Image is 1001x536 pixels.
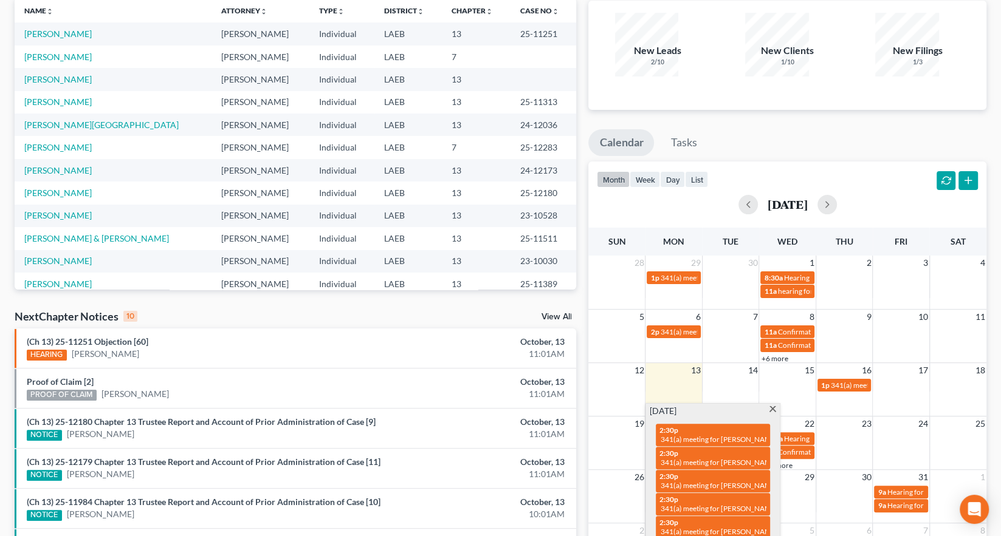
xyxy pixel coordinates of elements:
[695,310,702,324] span: 6
[803,363,816,378] span: 15
[374,46,442,68] td: LAEB
[393,348,564,360] div: 11:01AM
[661,458,778,467] span: 341(a) meeting for [PERSON_NAME]
[511,22,577,45] td: 25-11251
[101,388,169,400] a: [PERSON_NAME]
[24,279,92,289] a: [PERSON_NAME]
[24,29,92,39] a: [PERSON_NAME]
[764,327,776,336] span: 11a
[374,91,442,114] td: LAEB
[803,416,816,431] span: 22
[745,44,830,58] div: New Clients
[319,6,345,15] a: Typeunfold_more
[374,114,442,136] td: LAEB
[723,236,738,246] span: Tue
[452,6,493,15] a: Chapterunfold_more
[808,256,816,270] span: 1
[660,327,777,336] span: 341(a) meeting for [PERSON_NAME]
[875,58,960,67] div: 1/3
[777,327,980,336] span: Confirmation hearing for [PERSON_NAME] & [PERSON_NAME]
[511,181,577,204] td: 25-12180
[783,434,878,443] span: Hearing for [PERSON_NAME]
[442,273,511,295] td: 13
[746,363,758,378] span: 14
[393,388,564,400] div: 11:01AM
[690,256,702,270] span: 29
[764,341,776,350] span: 11a
[690,363,702,378] span: 13
[212,91,310,114] td: [PERSON_NAME]
[27,416,376,427] a: (Ch 13) 25-12180 Chapter 13 Trustee Report and Account of Prior Administration of Case [9]
[865,310,872,324] span: 9
[661,435,778,444] span: 341(a) meeting for [PERSON_NAME]
[511,136,577,158] td: 25-12283
[393,468,564,480] div: 11:01AM
[442,205,511,227] td: 13
[374,68,442,90] td: LAEB
[768,198,808,211] h2: [DATE]
[511,227,577,249] td: 25-11511
[212,68,310,90] td: [PERSON_NAME]
[374,250,442,273] td: LAEB
[650,273,659,282] span: 1p
[442,250,511,273] td: 13
[212,46,310,68] td: [PERSON_NAME]
[393,428,564,440] div: 11:01AM
[979,470,986,484] span: 1
[663,236,684,246] span: Mon
[661,504,778,513] span: 341(a) meeting for [PERSON_NAME]
[24,210,92,220] a: [PERSON_NAME]
[650,327,659,336] span: 2p
[588,129,654,156] a: Calendar
[878,487,886,497] span: 9a
[309,273,374,295] td: Individual
[15,309,137,324] div: NextChapter Notices
[24,6,53,15] a: Nameunfold_more
[597,171,630,188] button: month
[442,114,511,136] td: 13
[974,363,986,378] span: 18
[511,273,577,295] td: 25-11389
[27,390,97,401] div: PROOF OF CLAIM
[24,142,92,152] a: [PERSON_NAME]
[212,136,310,158] td: [PERSON_NAME]
[374,136,442,158] td: LAEB
[659,426,678,435] span: 2:30p
[745,58,830,67] div: 1/10
[878,501,886,510] span: 9a
[309,227,374,249] td: Individual
[442,181,511,204] td: 13
[486,8,493,15] i: unfold_more
[393,416,564,428] div: October, 13
[384,6,424,15] a: Districtunfold_more
[442,22,511,45] td: 13
[659,129,707,156] a: Tasks
[875,44,960,58] div: New Filings
[374,22,442,45] td: LAEB
[951,236,966,246] span: Sat
[659,518,678,527] span: 2:30p
[660,273,777,282] span: 341(a) meeting for [PERSON_NAME]
[212,114,310,136] td: [PERSON_NAME]
[661,527,778,536] span: 341(a) meeting for [PERSON_NAME]
[212,181,310,204] td: [PERSON_NAME]
[309,22,374,45] td: Individual
[27,376,94,387] a: Proof of Claim [2]
[960,495,989,524] div: Open Intercom Messenger
[442,159,511,181] td: 13
[633,256,645,270] span: 28
[615,44,700,58] div: New Leads
[393,376,564,388] div: October, 13
[511,91,577,114] td: 25-11313
[511,205,577,227] td: 23-10528
[659,495,678,504] span: 2:30p
[212,22,310,45] td: [PERSON_NAME]
[27,456,380,467] a: (Ch 13) 25-12179 Chapter 13 Trustee Report and Account of Prior Administration of Case [11]
[123,311,137,322] div: 10
[659,449,678,458] span: 2:30p
[393,508,564,520] div: 10:01AM
[393,456,564,468] div: October, 13
[746,256,758,270] span: 30
[260,8,267,15] i: unfold_more
[860,416,872,431] span: 23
